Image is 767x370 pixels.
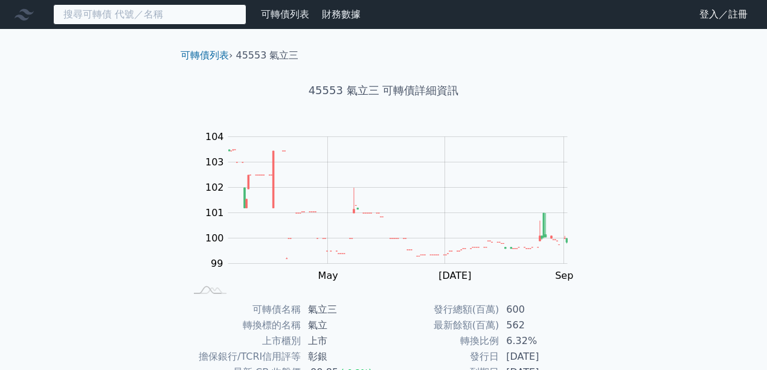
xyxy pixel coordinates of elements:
tspan: 104 [205,130,224,142]
a: 可轉債列表 [181,49,229,61]
a: 財務數據 [322,8,361,20]
td: 轉換比例 [383,333,499,349]
li: 45553 氣立三 [236,48,299,63]
tspan: 100 [205,232,224,243]
input: 搜尋可轉債 代號／名稱 [53,4,246,25]
tspan: 103 [205,156,224,167]
tspan: [DATE] [438,269,471,281]
td: 轉換標的名稱 [185,317,301,333]
td: 發行日 [383,349,499,365]
td: 600 [499,302,582,317]
g: Series [228,150,567,259]
td: 彰銀 [301,349,383,365]
li: › [181,48,233,63]
tspan: May [318,269,338,281]
g: Chart [199,130,586,281]
td: 氣立 [301,317,383,333]
td: 562 [499,317,582,333]
tspan: 99 [211,257,223,269]
td: [DATE] [499,349,582,365]
td: 6.32% [499,333,582,349]
tspan: 102 [205,181,224,193]
a: 登入／註冊 [690,5,757,24]
tspan: Sep [555,269,573,281]
td: 氣立三 [301,302,383,317]
a: 可轉債列表 [261,8,309,20]
td: 上市櫃別 [185,333,301,349]
td: 擔保銀行/TCRI信用評等 [185,349,301,365]
td: 上市 [301,333,383,349]
tspan: 101 [205,206,224,218]
td: 可轉債名稱 [185,302,301,317]
td: 發行總額(百萬) [383,302,499,317]
h1: 45553 氣立三 可轉債詳細資訊 [171,82,596,99]
td: 最新餘額(百萬) [383,317,499,333]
